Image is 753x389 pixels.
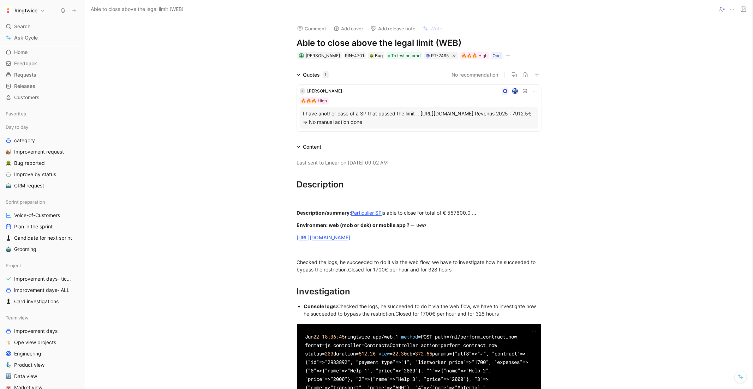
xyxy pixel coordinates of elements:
[330,24,367,34] button: Add cover
[14,83,35,90] span: Releases
[297,222,410,228] strong: Environmen: web (mob or dek) or mobile app ?
[304,303,541,317] div: Checked the logs, he succeeded to do it via the web flow, we have to investigate how he succeeded...
[14,298,59,305] span: Card investigations
[331,333,336,340] span: 36
[399,367,401,374] span: >
[359,350,376,357] span: 512.26
[396,359,399,365] span: =
[401,333,418,340] span: method
[322,350,325,357] span: =
[14,234,72,241] span: Candidate for next sprint
[14,60,37,67] span: Feedback
[6,235,11,241] img: ♟️
[390,376,393,382] span: =
[299,54,303,58] img: avatar
[393,376,396,382] span: >
[410,222,426,228] em: → web
[14,361,44,369] span: Product view
[4,297,13,306] button: ♟️
[4,361,13,369] button: 🧞‍♂️
[3,274,82,284] a: Improvement days- tickets ready
[294,71,331,79] div: Quotes1
[431,52,449,59] div: RT-2495
[322,359,325,365] span: >
[3,32,82,43] a: Ask Cycle
[3,371,82,382] a: 🔢Data view
[14,22,30,31] span: Search
[449,333,452,340] span: /
[91,5,184,13] span: Able to close above the legal limit (WEB)
[6,149,11,155] img: 🐌
[3,348,82,359] a: Engineering
[5,7,12,14] img: Ringtwice
[297,160,388,166] mark: Last sent to Linear on [DATE] 09:02 AM
[14,275,74,282] span: Improvement days- tickets ready
[4,372,13,381] button: 🔢
[399,359,401,365] span: >
[6,160,11,166] img: 🪲
[447,376,449,382] span: >
[472,350,475,357] span: =
[297,258,541,273] div: Checked the logs, he succeeded to do it via the web flow, we have to investigate how he succeeded...
[523,359,526,365] span: =
[438,342,441,348] span: =
[306,53,340,58] span: [PERSON_NAME]
[3,21,82,32] div: Search
[303,109,535,126] div: I have another case of a SP that passed the limit .. [URL][DOMAIN_NAME] Revenus 2025 : 7912.5€ =>...
[6,299,11,304] img: ♟️
[14,287,70,294] span: improvement days- ALL
[464,367,466,374] span: >
[3,92,82,103] a: Customers
[393,350,407,357] span: 22.30
[390,350,393,357] span: =
[14,182,44,189] span: CRM request
[6,246,11,252] img: 🤖
[3,158,82,168] a: 🪲Bug reported
[367,376,370,382] span: >
[6,362,11,368] img: 🧞‍♂️
[438,367,441,374] span: >
[14,94,40,101] span: Customers
[3,47,82,58] a: Home
[458,333,461,340] span: /
[345,367,348,374] span: >
[14,171,56,178] span: Improve by status
[14,212,60,219] span: Voice-of-Customers
[393,333,399,340] span: .1
[6,314,29,321] span: Team view
[297,178,541,191] div: Description
[319,367,322,374] span: >
[3,360,82,370] a: 🧞‍♂️Product view
[14,373,37,380] span: Data view
[297,37,541,49] h1: Able to close above the legal limit (WEB)
[462,52,488,59] div: 🔥🔥🔥 High
[300,88,305,94] div: J
[523,350,526,357] span: >
[304,303,337,309] strong: Console logs:
[339,333,345,340] span: 45
[3,296,82,307] a: ♟️Card investigations
[6,110,26,117] span: Favorites
[14,339,56,346] span: Ope view projects
[3,146,82,157] a: 🐌Improvement request
[6,183,11,188] img: 🤖
[368,52,384,59] div: 🪲Bug
[351,210,382,216] a: Particulier SP
[4,245,13,253] button: 🤖
[3,169,82,180] a: Improve by status
[3,210,82,221] a: Voice-of-Customers
[317,367,319,374] span: =
[418,333,421,340] span: =
[3,135,82,146] a: category
[4,159,13,167] button: 🪲
[420,24,446,34] button: Write
[14,34,38,42] span: Ask Cycle
[3,197,82,255] div: Sprint preparationVoice-of-CustomersPlan in the sprint♟️Candidate for next sprint🤖Grooming
[6,373,11,379] img: 🔢
[319,359,322,365] span: =
[3,326,82,336] a: Improvement days
[513,89,517,93] img: avatar
[469,359,472,365] span: >
[367,24,419,34] button: Add release note
[3,6,47,16] button: RingtwiceRingtwice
